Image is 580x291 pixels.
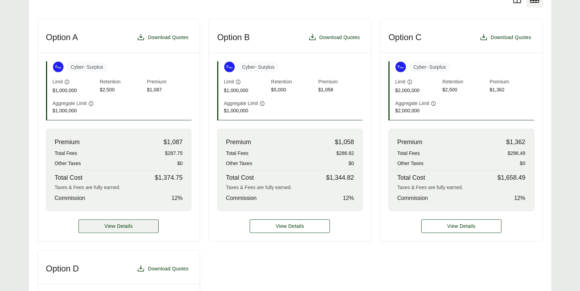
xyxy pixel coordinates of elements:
[508,150,526,157] span: $296.49
[226,184,354,191] div: Taxes & Fees are fully earned.
[224,100,258,107] span: Aggregate Limit
[447,223,475,230] span: View Details
[224,62,235,72] img: At-Bay
[395,107,439,114] span: $2,000,000
[443,78,487,86] span: Retention
[397,137,422,147] span: Premium
[134,262,191,276] button: Download Quotes
[148,34,189,41] span: Download Quotes
[306,30,363,44] button: Download Quotes
[250,219,330,233] button: View Details
[55,184,183,191] div: Taxes & Fees are fully earned.
[78,219,159,233] a: Option A details
[134,30,191,44] button: Download Quotes
[53,100,87,107] span: Aggregate Limit
[506,137,525,147] span: $1,362
[271,86,315,94] span: $5,000
[397,160,423,167] span: Other Taxes
[318,78,363,86] span: Premium
[177,160,183,167] span: $0
[147,78,191,86] span: Premium
[226,150,249,157] span: Total Fees
[343,194,354,202] span: 12 %
[319,34,360,41] span: Download Quotes
[326,173,354,182] span: $1,344.82
[55,173,83,182] span: Total Cost
[53,62,63,72] img: At-Bay
[349,160,354,167] span: $0
[397,184,525,191] div: Taxes & Fees are fully earned.
[217,32,250,43] h3: Option B
[491,34,532,41] span: Download Quotes
[250,219,330,233] a: Option B details
[46,32,78,43] h3: Option A
[477,30,534,44] button: Download Quotes
[226,194,257,202] span: Commission
[53,78,63,85] span: Limit
[335,137,354,147] span: $1,058
[172,194,183,202] span: 12 %
[276,223,304,230] span: View Details
[55,137,80,147] span: Premium
[490,86,534,94] span: $1,362
[55,194,85,202] span: Commission
[421,219,502,233] a: Option C details
[78,219,159,233] button: View Details
[395,100,429,107] span: Aggregate Limit
[224,78,234,85] span: Limit
[105,223,133,230] span: View Details
[395,78,406,85] span: Limit
[55,160,81,167] span: Other Taxes
[224,87,268,94] span: $1,000,000
[148,265,189,273] span: Download Quotes
[226,137,251,147] span: Premium
[397,150,420,157] span: Total Fees
[514,194,525,202] span: 12 %
[520,160,526,167] span: $0
[389,32,422,43] h3: Option C
[147,86,191,94] span: $1,087
[397,194,428,202] span: Commission
[165,150,183,157] span: $287.75
[226,173,254,182] span: Total Cost
[100,86,144,94] span: $2,500
[337,150,354,157] span: $286.82
[55,150,77,157] span: Total Fees
[53,107,97,114] span: $1,000,000
[443,86,487,94] span: $2,500
[155,173,183,182] span: $1,374.75
[396,62,406,72] img: At-Bay
[46,263,79,274] h3: Option D
[318,86,363,94] span: $1,058
[497,173,525,182] span: $1,658.49
[100,78,144,86] span: Retention
[409,62,450,72] span: Cyber - Surplus
[224,107,268,114] span: $1,000,000
[397,173,425,182] span: Total Cost
[421,219,502,233] button: View Details
[67,62,107,72] span: Cyber - Surplus
[238,62,279,72] span: Cyber - Surplus
[164,137,183,147] span: $1,087
[395,87,439,94] span: $2,000,000
[226,160,252,167] span: Other Taxes
[271,78,315,86] span: Retention
[53,87,97,94] span: $1,000,000
[490,78,534,86] span: Premium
